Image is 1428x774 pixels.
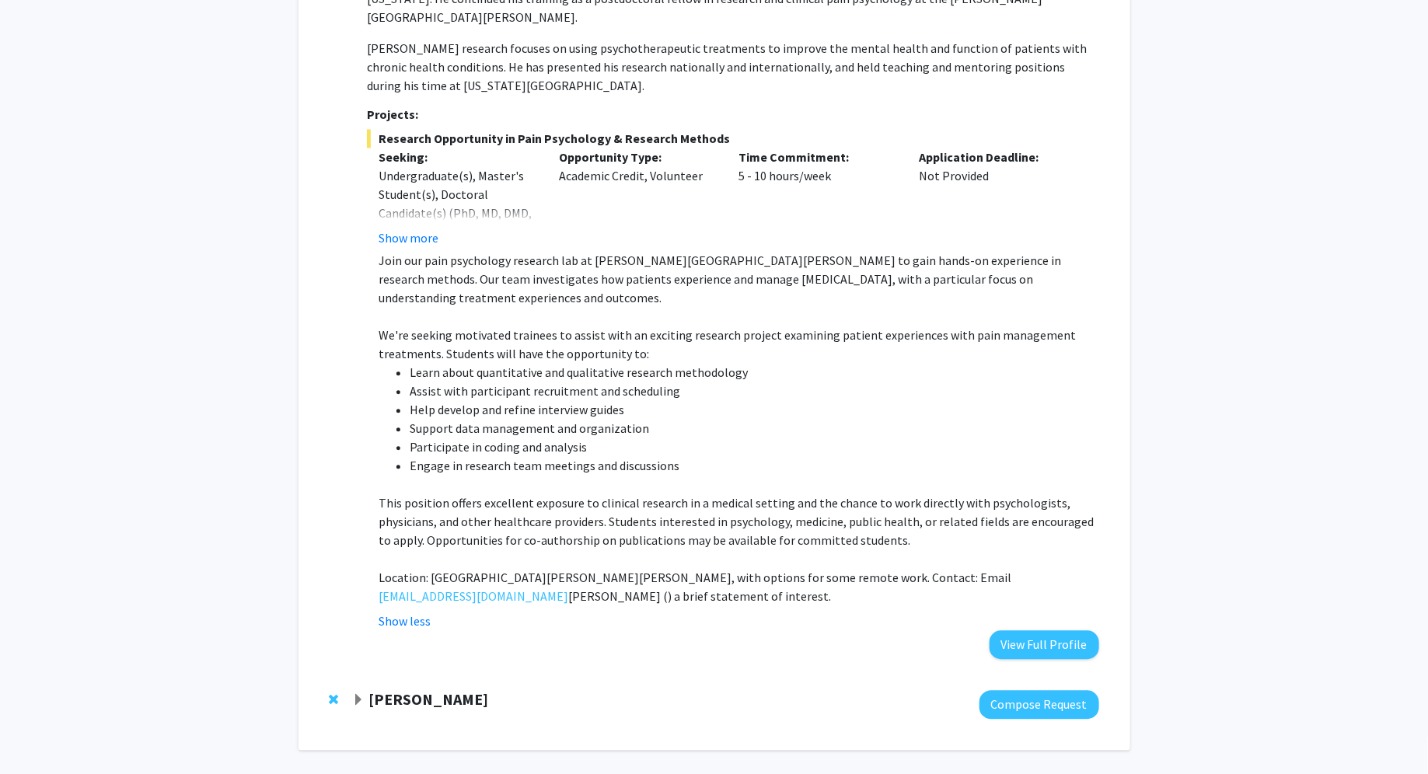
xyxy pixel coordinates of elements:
[367,106,418,122] strong: Projects:
[379,587,568,605] a: [EMAIL_ADDRESS][DOMAIN_NAME]
[559,148,716,166] p: Opportunity Type:
[367,129,1098,148] span: Research Opportunity in Pain Psychology & Research Methods
[990,630,1099,659] button: View Full Profile
[330,693,339,706] span: Remove Raj Mukherjee from bookmarks
[727,148,907,247] div: 5 - 10 hours/week
[379,228,438,247] button: Show more
[379,148,536,166] p: Seeking:
[410,363,1098,382] li: Learn about quantitative and qualitative research methodology
[379,326,1098,363] p: We're seeking motivated trainees to assist with an exciting research project examining patient ex...
[12,704,66,762] iframe: Chat
[410,382,1098,400] li: Assist with participant recruitment and scheduling
[367,39,1098,95] p: [PERSON_NAME] research focuses on using psychotherapeutic treatments to improve the mental health...
[919,148,1076,166] p: Application Deadline:
[979,690,1099,719] button: Compose Request to Raj Mukherjee
[379,251,1098,307] p: Join our pain psychology research lab at [PERSON_NAME][GEOGRAPHIC_DATA][PERSON_NAME] to gain hand...
[379,612,431,630] button: Show less
[547,148,728,247] div: Academic Credit, Volunteer
[410,456,1098,475] li: Engage in research team meetings and discussions
[379,166,536,297] div: Undergraduate(s), Master's Student(s), Doctoral Candidate(s) (PhD, MD, DMD, PharmD, etc.), Postdo...
[410,438,1098,456] li: Participate in coding and analysis
[379,568,1098,605] p: Location: [GEOGRAPHIC_DATA][PERSON_NAME][PERSON_NAME], with options for some remote work. Contact...
[907,148,1088,247] div: Not Provided
[368,689,488,709] strong: [PERSON_NAME]
[379,493,1098,549] p: This position offers excellent exposure to clinical research in a medical setting and the chance ...
[410,419,1098,438] li: Support data management and organization
[738,148,896,166] p: Time Commitment:
[352,694,365,706] span: Expand Raj Mukherjee Bookmark
[410,400,1098,419] li: Help develop and refine interview guides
